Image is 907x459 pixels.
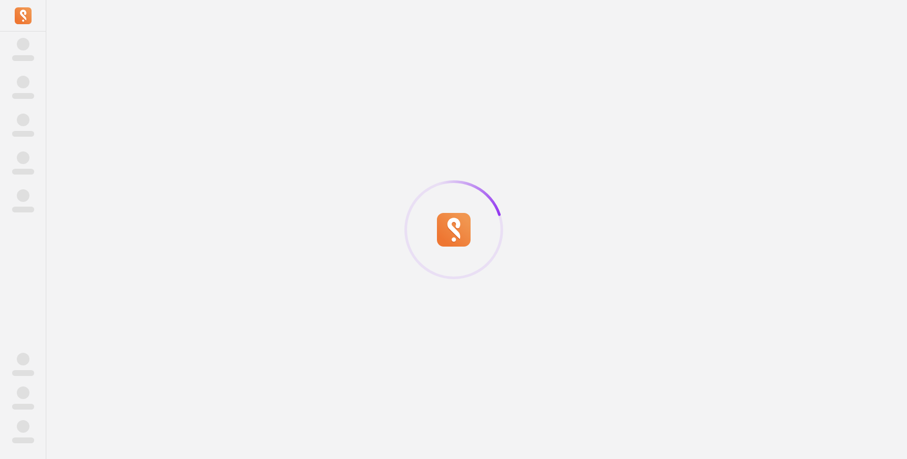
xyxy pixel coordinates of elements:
[12,404,34,410] span: ‌
[12,55,34,61] span: ‌
[17,353,29,365] span: ‌
[12,93,34,99] span: ‌
[12,131,34,137] span: ‌
[17,38,29,50] span: ‌
[17,420,29,433] span: ‌
[17,189,29,202] span: ‌
[12,370,34,376] span: ‌
[12,437,34,443] span: ‌
[12,207,34,212] span: ‌
[17,151,29,164] span: ‌
[12,169,34,175] span: ‌
[17,386,29,399] span: ‌
[17,114,29,126] span: ‌
[17,76,29,88] span: ‌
